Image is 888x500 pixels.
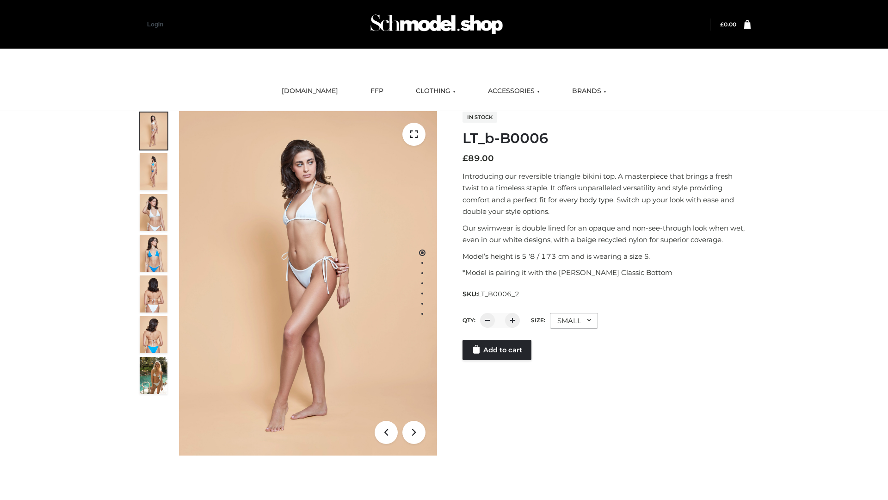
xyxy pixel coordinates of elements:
[462,112,497,123] span: In stock
[275,81,345,101] a: [DOMAIN_NAME]
[462,340,531,360] a: Add to cart
[179,111,437,456] img: LT_b-B0006
[367,6,506,43] img: Schmodel Admin 964
[409,81,462,101] a: CLOTHING
[140,357,167,394] img: Arieltop_CloudNine_AzureSky2.jpg
[140,316,167,353] img: ArielClassicBikiniTop_CloudNine_AzureSky_OW114ECO_8-scaled.jpg
[720,21,724,28] span: £
[147,21,163,28] a: Login
[462,153,494,163] bdi: 89.00
[565,81,613,101] a: BRANDS
[140,275,167,312] img: ArielClassicBikiniTop_CloudNine_AzureSky_OW114ECO_7-scaled.jpg
[478,290,519,298] span: LT_B0006_2
[140,235,167,272] img: ArielClassicBikiniTop_CloudNine_AzureSky_OW114ECO_4-scaled.jpg
[481,81,547,101] a: ACCESSORIES
[531,317,545,324] label: Size:
[462,170,751,218] p: Introducing our reversible triangle bikini top. A masterpiece that brings a fresh twist to a time...
[140,153,167,190] img: ArielClassicBikiniTop_CloudNine_AzureSky_OW114ECO_2-scaled.jpg
[140,112,167,150] img: ArielClassicBikiniTop_CloudNine_AzureSky_OW114ECO_1-scaled.jpg
[550,313,598,329] div: SMALL
[462,130,751,147] h1: LT_b-B0006
[462,222,751,246] p: Our swimwear is double lined for an opaque and non-see-through look when wet, even in our white d...
[462,288,520,300] span: SKU:
[462,267,751,279] p: *Model is pairing it with the [PERSON_NAME] Classic Bottom
[140,194,167,231] img: ArielClassicBikiniTop_CloudNine_AzureSky_OW114ECO_3-scaled.jpg
[462,250,751,262] p: Model’s height is 5 ‘8 / 173 cm and is wearing a size S.
[462,153,468,163] span: £
[720,21,736,28] bdi: 0.00
[462,317,475,324] label: QTY:
[364,81,390,101] a: FFP
[720,21,736,28] a: £0.00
